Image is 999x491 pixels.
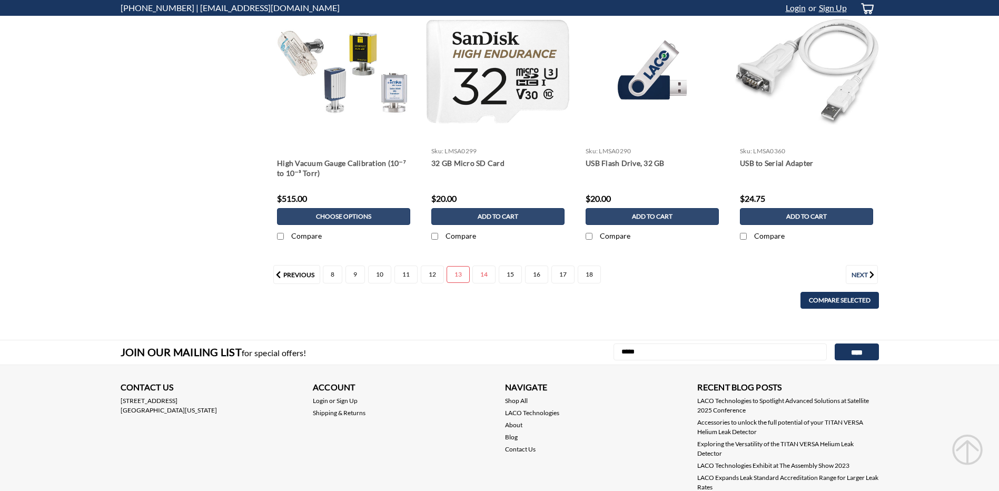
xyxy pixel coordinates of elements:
[697,418,878,437] a: Accessories to unlock the full potential of your TITAN VERSA Helium Leak Detector
[697,439,878,458] a: Exploring the Versatility of the TITAN VERSA Helium Leak Detector
[499,266,522,283] a: Page 15 of 11
[852,1,879,16] a: cart-preview-dropdown
[505,396,528,406] a: Shop All
[121,381,302,396] h3: Contact Us
[447,266,470,283] a: Page 13 of 11
[505,408,559,418] a: LACO Technologies
[586,147,631,155] a: sku: LMSA0290
[431,193,457,203] span: $20.00
[632,213,672,220] span: Add to Cart
[740,193,765,203] span: $24.75
[578,266,601,283] a: Page 18 of 11
[368,266,391,283] a: Page 10 of 11
[277,158,410,178] a: High Vacuum Gauge Calibration (10⁻⁷ to 10⁻³ Torr)
[277,233,284,240] input: Compare
[697,461,849,470] a: LACO Technologies Exhibit at The Assembly Show 2023
[121,396,302,415] address: [STREET_ADDRESS] [GEOGRAPHIC_DATA][US_STATE]
[586,147,598,155] span: sku:
[313,408,365,418] a: Shipping & Returns
[525,266,548,283] a: Page 16 of 11
[740,158,873,168] a: USB to Serial Adapter
[754,231,785,240] span: Compare
[740,233,747,240] input: Compare
[121,340,312,365] h3: Join Our Mailing List
[753,147,785,155] span: LMSA0360
[431,158,565,168] a: 32 GB Micro SD Card
[472,266,496,283] a: Page 14 of 11
[697,381,878,396] h3: Recent Blog Posts
[291,231,322,240] span: Compare
[431,147,443,155] span: sku:
[478,213,518,220] span: Add to Cart
[586,233,592,240] input: Compare
[600,231,630,240] span: Compare
[313,396,328,406] a: Login
[740,147,752,155] span: sku:
[444,147,477,155] span: LMSA0299
[431,147,477,155] a: sku: LMSA0299
[345,266,365,283] a: Page 9 of 11
[505,445,536,454] a: Contact Us
[599,147,631,155] span: LMSA0290
[586,193,611,203] span: $20.00
[786,213,827,220] span: Add to Cart
[421,266,444,283] a: Page 12 of 11
[446,231,476,240] span: Compare
[952,434,983,466] div: Scroll Back to Top
[586,208,719,225] a: Add to Cart
[316,213,371,220] span: Choose Options
[431,208,565,225] a: Add to Cart
[394,266,418,283] a: Page 11 of 11
[846,265,878,284] a: Next
[505,420,522,430] a: About
[551,266,575,283] a: Page 17 of 11
[323,266,342,283] a: Page 8 of 11
[735,18,878,125] img: USB to Serial Adapter
[323,396,342,406] span: or
[952,434,983,466] svg: submit
[806,3,816,13] span: or
[277,208,410,225] a: Choose Options
[586,158,719,168] a: USB Flash Drive, 32 GB
[313,381,494,396] h3: Account
[580,31,724,112] img: USB Flash Drive, 32 GB
[697,396,878,415] a: LACO Technologies to Spotlight Advanced Solutions at Satellite 2025 Conference
[431,233,438,240] input: Compare
[740,208,873,225] a: Add to Cart
[277,193,307,203] span: $515.00
[242,348,306,358] span: for special offers!
[505,433,518,442] a: Blog
[273,265,320,284] a: Previous
[505,381,686,396] h3: Navigate
[337,396,358,406] a: Sign Up
[740,147,785,155] a: sku: LMSA0360
[800,292,879,309] a: Compare Selected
